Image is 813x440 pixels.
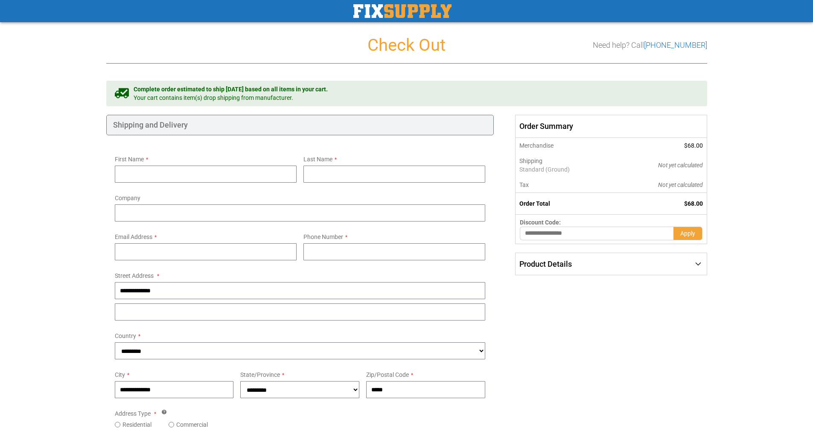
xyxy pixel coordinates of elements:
span: Order Summary [515,115,707,138]
span: Company [115,195,140,201]
button: Apply [673,227,702,240]
th: Tax [516,177,616,193]
a: store logo [353,4,452,18]
img: Fix Industrial Supply [353,4,452,18]
h3: Need help? Call [593,41,707,50]
label: Residential [122,420,152,429]
th: Merchandise [516,138,616,153]
span: Shipping [519,157,542,164]
span: Street Address [115,272,154,279]
span: Complete order estimated to ship [DATE] based on all items in your cart. [134,85,328,93]
span: $68.00 [684,200,703,207]
span: Product Details [519,259,572,268]
h1: Check Out [106,36,707,55]
div: Shipping and Delivery [106,115,494,135]
span: Zip/Postal Code [366,371,409,378]
span: Not yet calculated [658,181,703,188]
span: City [115,371,125,378]
span: State/Province [240,371,280,378]
span: Standard (Ground) [519,165,612,174]
span: First Name [115,156,144,163]
span: Country [115,332,136,339]
span: Discount Code: [520,219,561,226]
span: Phone Number [303,233,343,240]
span: Last Name [303,156,332,163]
span: Email Address [115,233,152,240]
span: Your cart contains item(s) drop shipping from manufacturer. [134,93,328,102]
span: Not yet calculated [658,162,703,169]
a: [PHONE_NUMBER] [644,41,707,50]
strong: Order Total [519,200,550,207]
span: $68.00 [684,142,703,149]
span: Address Type [115,410,151,417]
label: Commercial [176,420,208,429]
span: Apply [680,230,695,237]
